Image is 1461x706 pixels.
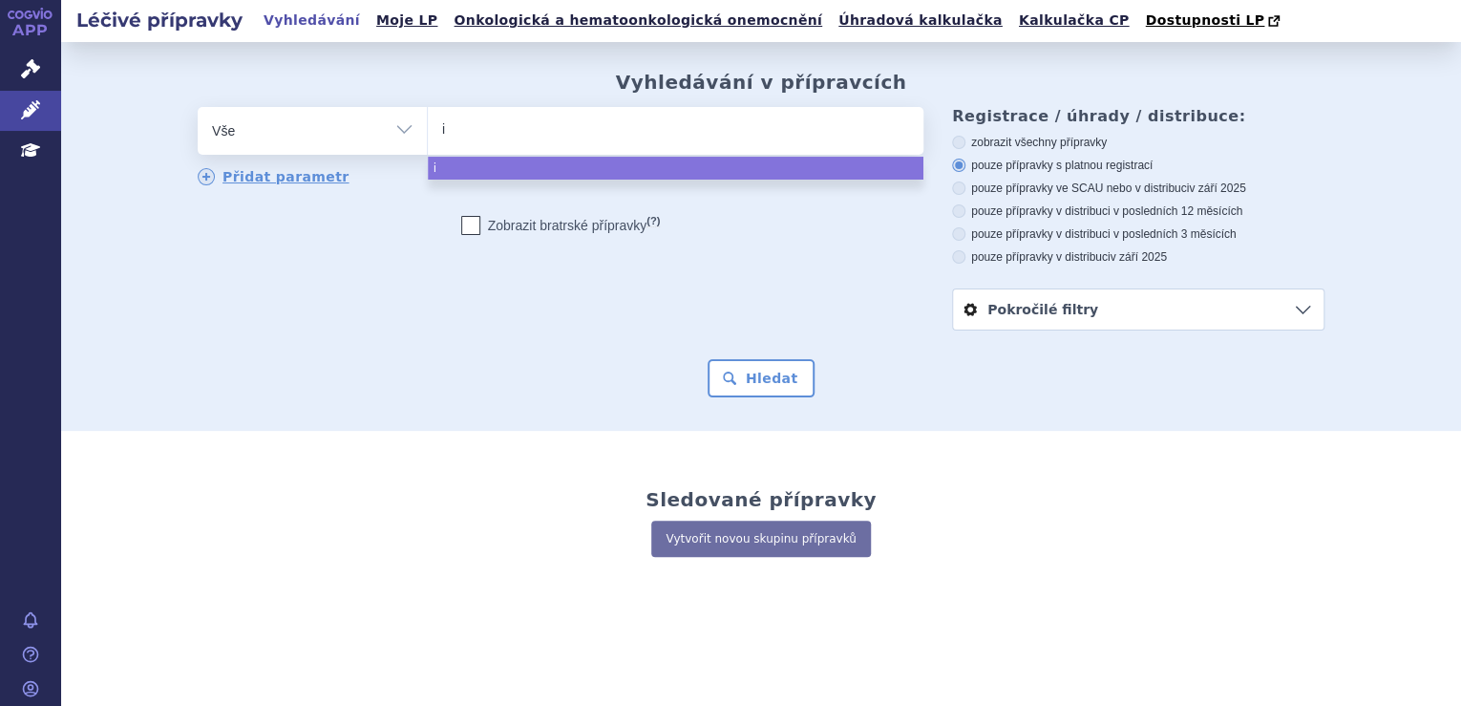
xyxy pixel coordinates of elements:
[1189,182,1245,195] span: v září 2025
[952,226,1324,242] label: pouze přípravky v distribuci v posledních 3 měsících
[461,216,661,235] label: Zobrazit bratrské přípravky
[1145,12,1264,28] span: Dostupnosti LP
[428,157,923,180] li: i
[616,71,907,94] h2: Vyhledávání v přípravcích
[952,249,1324,265] label: pouze přípravky v distribuci
[198,168,349,185] a: Přidat parametr
[651,521,870,557] a: Vytvořit novou skupinu přípravků
[448,8,828,33] a: Onkologická a hematoonkologická onemocnění
[953,289,1323,330] a: Pokročilé filtry
[833,8,1008,33] a: Úhradová kalkulačka
[371,8,443,33] a: Moje LP
[1110,250,1166,264] span: v září 2025
[646,488,877,511] h2: Sledované přípravky
[1013,8,1135,33] a: Kalkulačka CP
[952,158,1324,173] label: pouze přípravky s platnou registrací
[61,7,258,33] h2: Léčivé přípravky
[1139,8,1289,34] a: Dostupnosti LP
[708,359,815,397] button: Hledat
[258,8,366,33] a: Vyhledávání
[952,181,1324,196] label: pouze přípravky ve SCAU nebo v distribuci
[952,107,1324,125] h3: Registrace / úhrady / distribuce:
[952,203,1324,219] label: pouze přípravky v distribuci v posledních 12 měsících
[952,135,1324,150] label: zobrazit všechny přípravky
[646,215,660,227] abbr: (?)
